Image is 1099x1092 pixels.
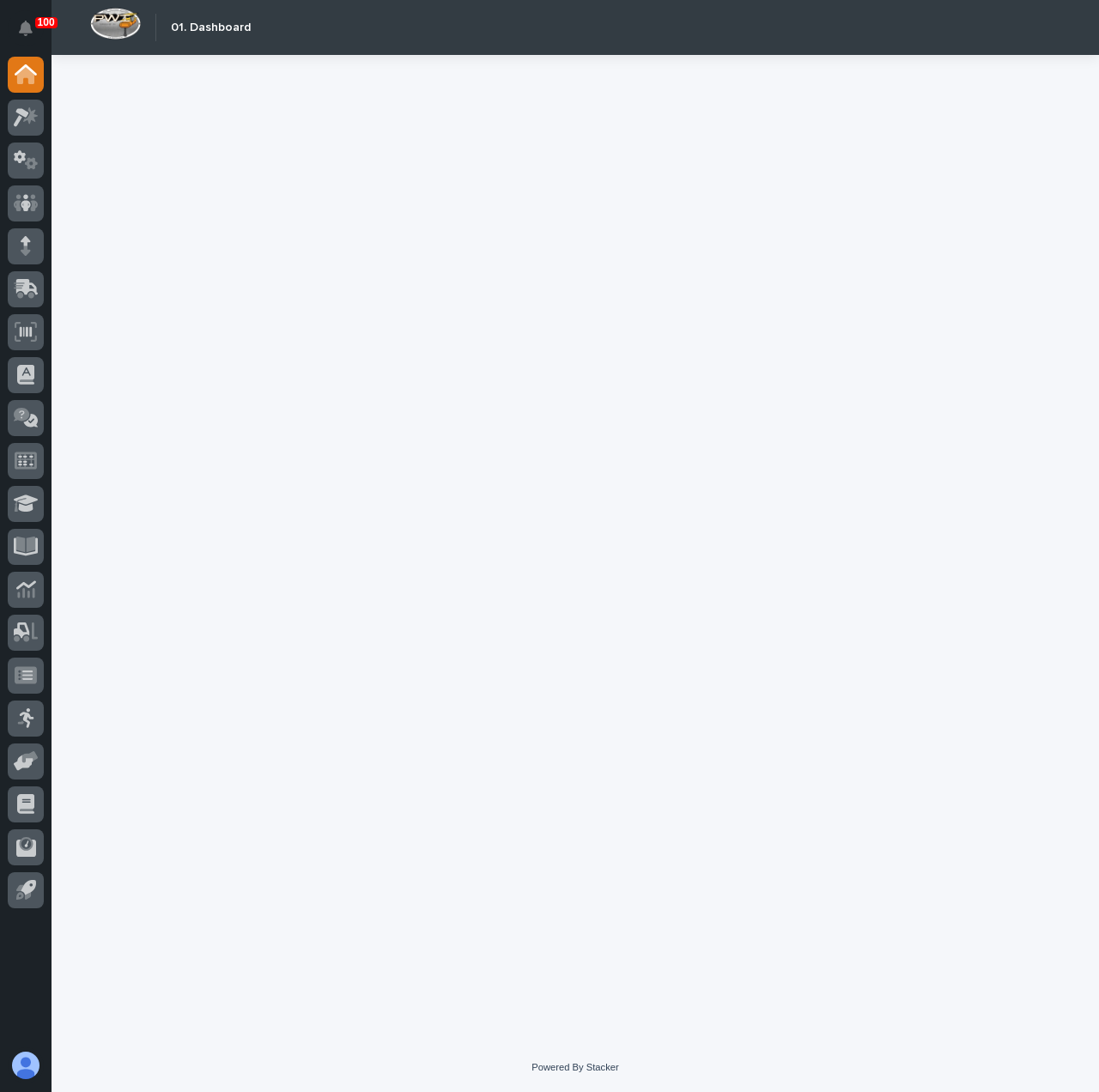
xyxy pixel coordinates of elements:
h2: 01. Dashboard [171,21,251,35]
a: Powered By Stacker [531,1062,618,1072]
div: Notifications100 [21,21,44,48]
p: 100 [38,16,55,28]
button: Notifications [8,10,44,46]
button: users-avatar [8,1047,44,1083]
img: Workspace Logo [90,8,141,39]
